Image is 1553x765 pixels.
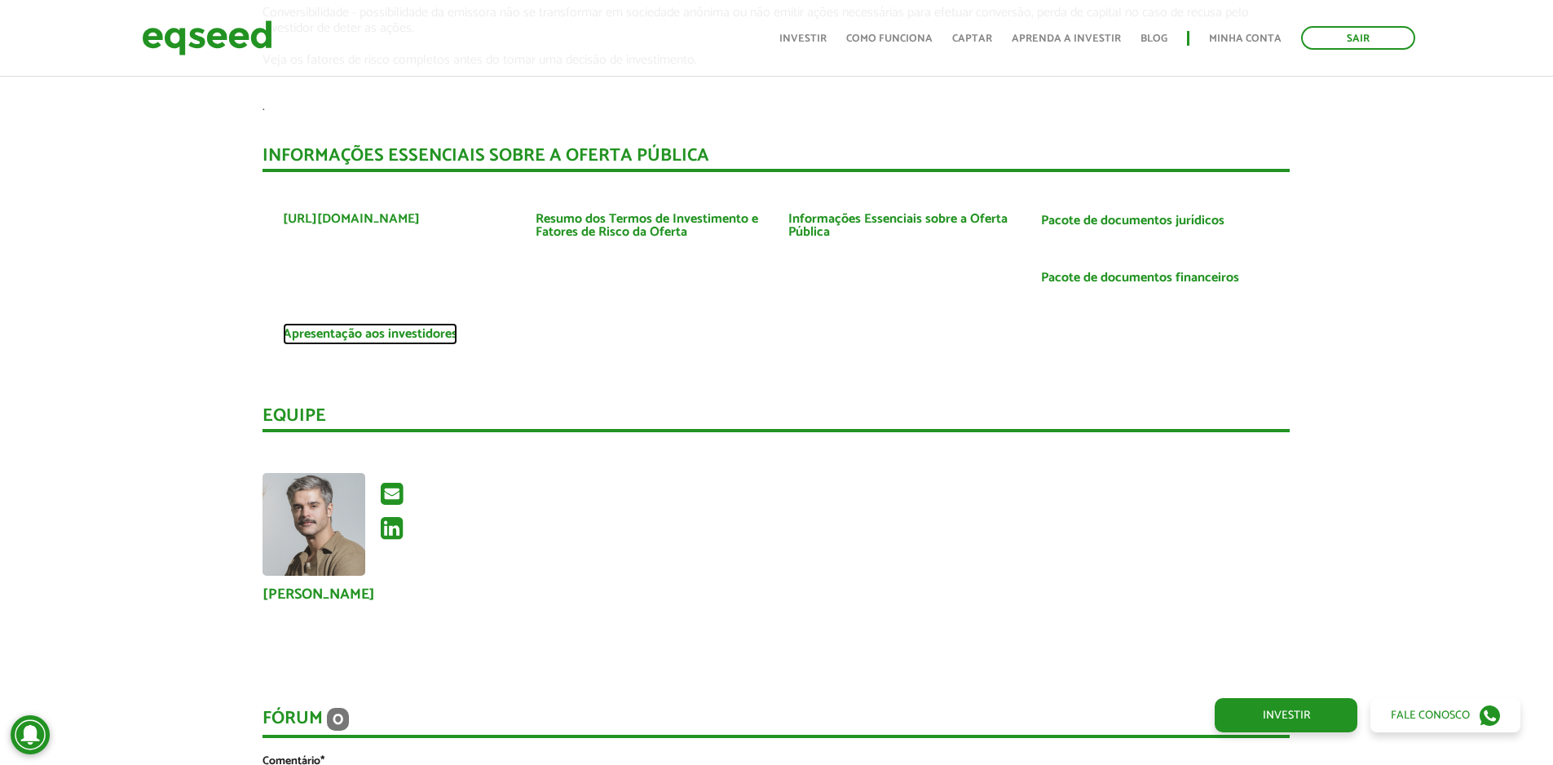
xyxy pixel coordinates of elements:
a: Pacote de documentos financeiros [1041,272,1239,285]
a: Pacote de documentos jurídicos [1041,214,1224,228]
p: . [263,99,1290,114]
div: INFORMAÇÕES ESSENCIAIS SOBRE A OFERTA PÚBLICA [263,147,1290,172]
a: Captar [952,33,992,44]
a: Minha conta [1209,33,1282,44]
a: Resumo dos Termos de Investimento e Fatores de Risco da Oferta [536,213,764,239]
img: Foto de Gentil Nascimento [263,473,365,576]
img: EqSeed [142,16,272,60]
a: Como funciona [846,33,933,44]
div: Fórum [263,708,1290,738]
a: Apresentação aos investidores [283,328,457,341]
a: Blog [1140,33,1167,44]
a: Sair [1301,26,1415,50]
a: [PERSON_NAME] [263,587,375,602]
a: Ver perfil do usuário. [263,473,365,576]
a: Investir [779,33,827,44]
a: Aprenda a investir [1012,33,1121,44]
a: [URL][DOMAIN_NAME] [283,213,420,226]
a: Investir [1215,698,1357,732]
a: Fale conosco [1370,698,1520,732]
a: Informações Essenciais sobre a Oferta Pública [788,213,1017,239]
div: Equipe [263,407,1290,432]
span: 0 [327,708,349,731]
